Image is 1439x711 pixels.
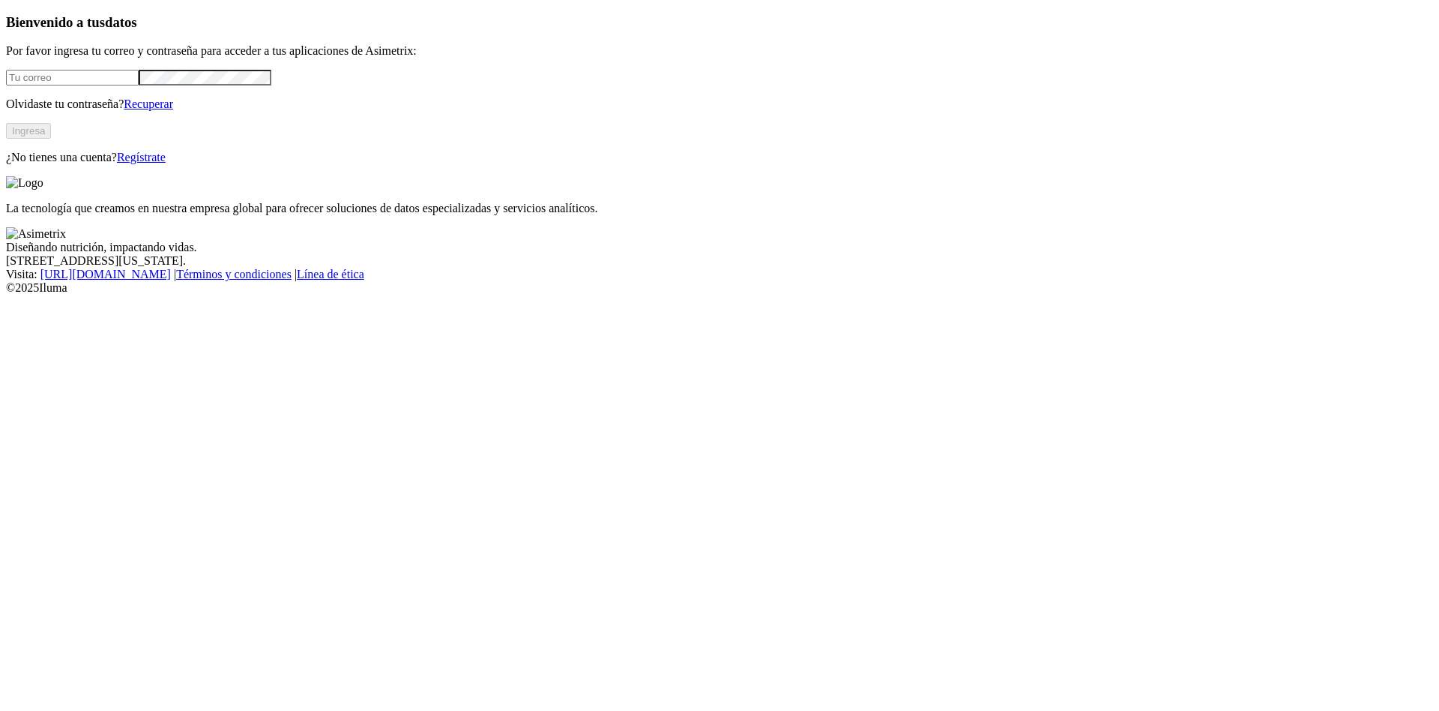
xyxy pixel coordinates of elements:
[6,241,1433,254] div: Diseñando nutrición, impactando vidas.
[6,281,1433,295] div: © 2025 Iluma
[6,151,1433,164] p: ¿No tienes una cuenta?
[6,14,1433,31] h3: Bienvenido a tus
[6,123,51,139] button: Ingresa
[117,151,166,163] a: Regístrate
[297,268,364,280] a: Línea de ética
[6,202,1433,215] p: La tecnología que creamos en nuestra empresa global para ofrecer soluciones de datos especializad...
[6,268,1433,281] div: Visita : | |
[6,227,66,241] img: Asimetrix
[6,70,139,85] input: Tu correo
[6,44,1433,58] p: Por favor ingresa tu correo y contraseña para acceder a tus aplicaciones de Asimetrix:
[6,97,1433,111] p: Olvidaste tu contraseña?
[124,97,173,110] a: Recuperar
[176,268,292,280] a: Términos y condiciones
[40,268,171,280] a: [URL][DOMAIN_NAME]
[6,176,43,190] img: Logo
[105,14,137,30] span: datos
[6,254,1433,268] div: [STREET_ADDRESS][US_STATE].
